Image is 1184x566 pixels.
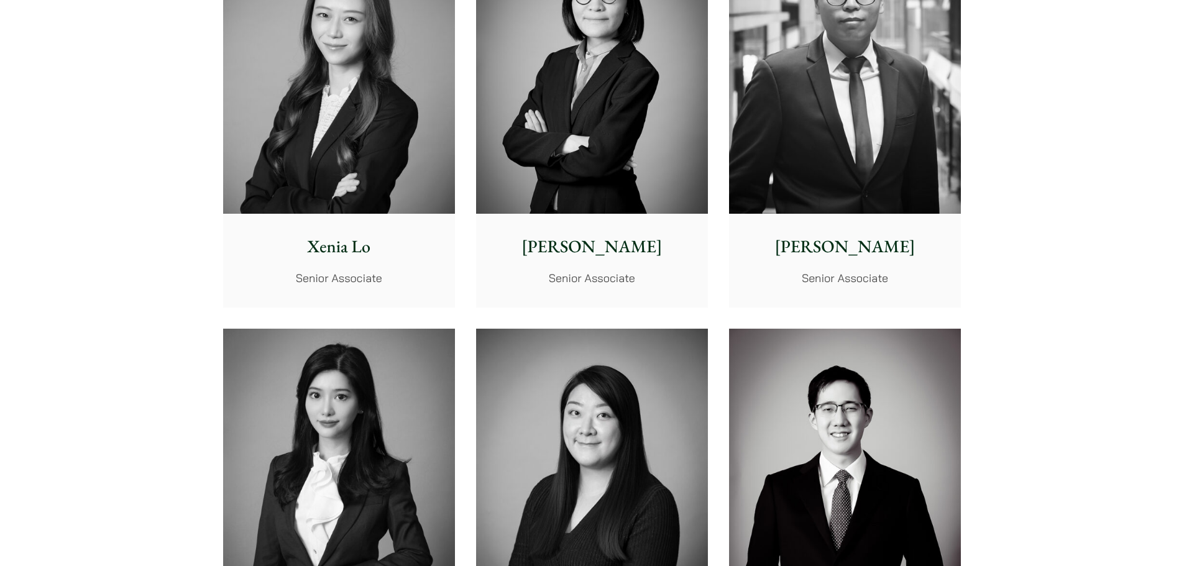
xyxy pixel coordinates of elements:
p: Senior Associate [739,270,951,286]
p: Xenia Lo [233,234,445,260]
p: Senior Associate [233,270,445,286]
p: [PERSON_NAME] [739,234,951,260]
p: [PERSON_NAME] [486,234,698,260]
p: Senior Associate [486,270,698,286]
